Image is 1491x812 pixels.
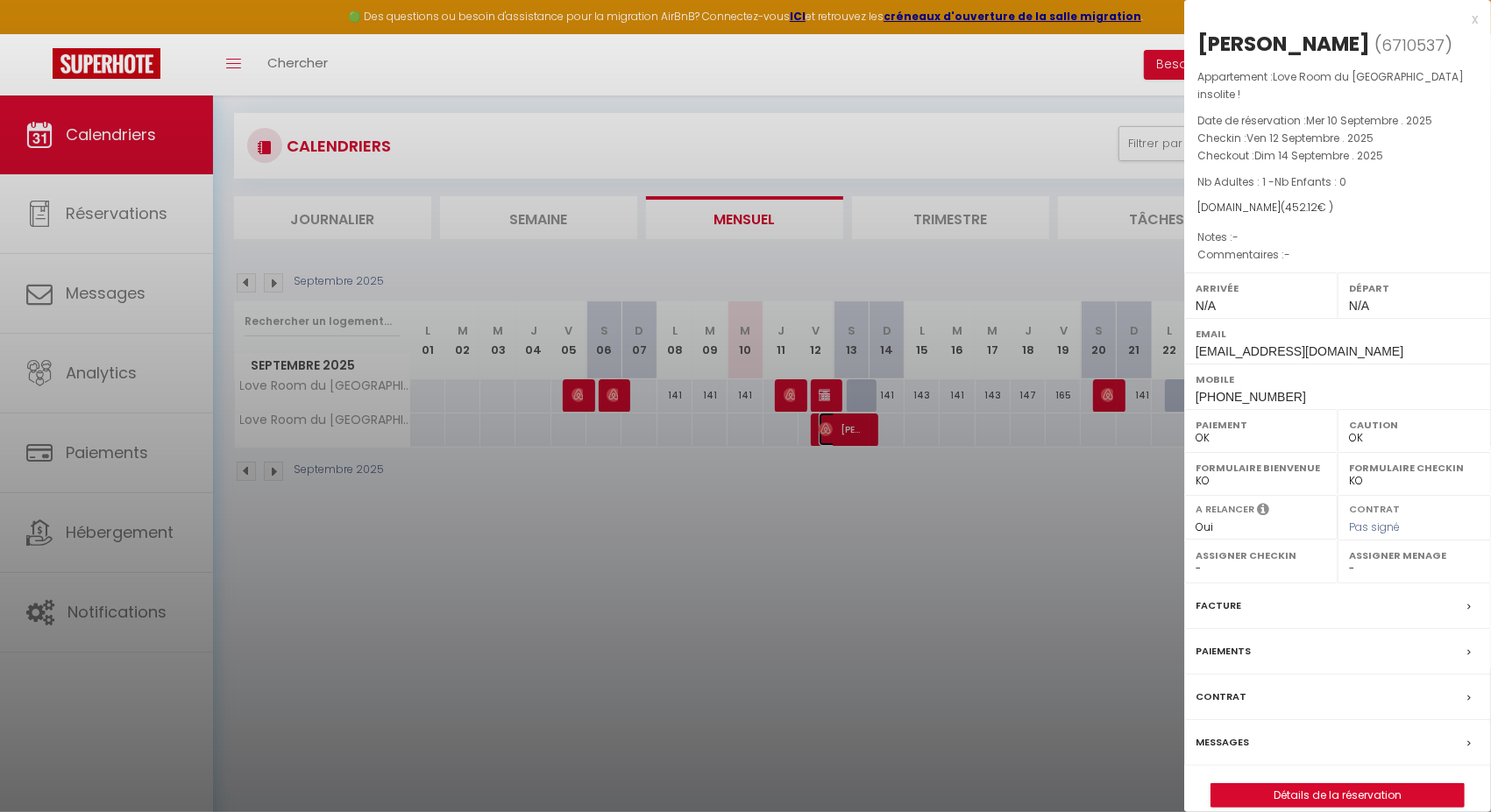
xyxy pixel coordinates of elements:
p: Notes : [1197,229,1478,246]
span: [EMAIL_ADDRESS][DOMAIN_NAME] [1196,344,1403,358]
label: Assigner Menage [1349,547,1480,564]
label: Formulaire Bienvenue [1196,459,1326,477]
span: [PHONE_NUMBER] [1196,390,1306,404]
div: [DOMAIN_NAME] [1197,200,1478,216]
label: Messages [1196,733,1249,752]
span: N/A [1349,299,1369,313]
p: Appartement : [1197,68,1478,103]
span: Ven 12 Septembre . 2025 [1246,131,1374,145]
span: Mer 10 Septembre . 2025 [1306,113,1432,128]
i: Sélectionner OUI si vous souhaiter envoyer les séquences de messages post-checkout [1257,502,1269,521]
p: Commentaires : [1197,246,1478,264]
span: Pas signé [1349,519,1400,534]
label: Mobile [1196,371,1480,388]
span: Dim 14 Septembre . 2025 [1254,148,1383,163]
button: Détails de la réservation [1211,783,1465,808]
span: Nb Adultes : 1 - [1197,174,1346,189]
span: 6710537 [1381,34,1445,56]
label: Formulaire Checkin [1349,459,1480,477]
label: Email [1196,325,1480,342]
label: Arrivée [1196,279,1326,297]
div: [PERSON_NAME] [1197,30,1370,58]
span: - [1284,247,1290,262]
span: Love Room du [GEOGRAPHIC_DATA] insolite ! [1197,69,1464,102]
label: Facture [1196,597,1241,615]
div: x [1184,9,1478,30]
label: Caution [1349,416,1480,434]
p: Checkout : [1197,147,1478,165]
label: Assigner Checkin [1196,547,1326,564]
span: ( € ) [1281,200,1333,215]
label: Contrat [1349,502,1400,513]
span: ( ) [1374,32,1452,57]
span: Nb Enfants : 0 [1274,174,1346,189]
button: Ouvrir le widget de chat LiveChat [14,7,67,60]
label: Paiements [1196,642,1251,660]
label: Départ [1349,279,1480,297]
span: 452.12 [1285,200,1317,215]
label: Contrat [1196,688,1246,706]
span: - [1232,229,1239,244]
label: Paiement [1196,416,1326,434]
p: Checkin : [1197,130,1478,147]
a: Détails de la réservation [1211,784,1464,807]
span: N/A [1196,299,1216,313]
label: A relancer [1196,502,1254,517]
p: Date de réservation : [1197,112,1478,130]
